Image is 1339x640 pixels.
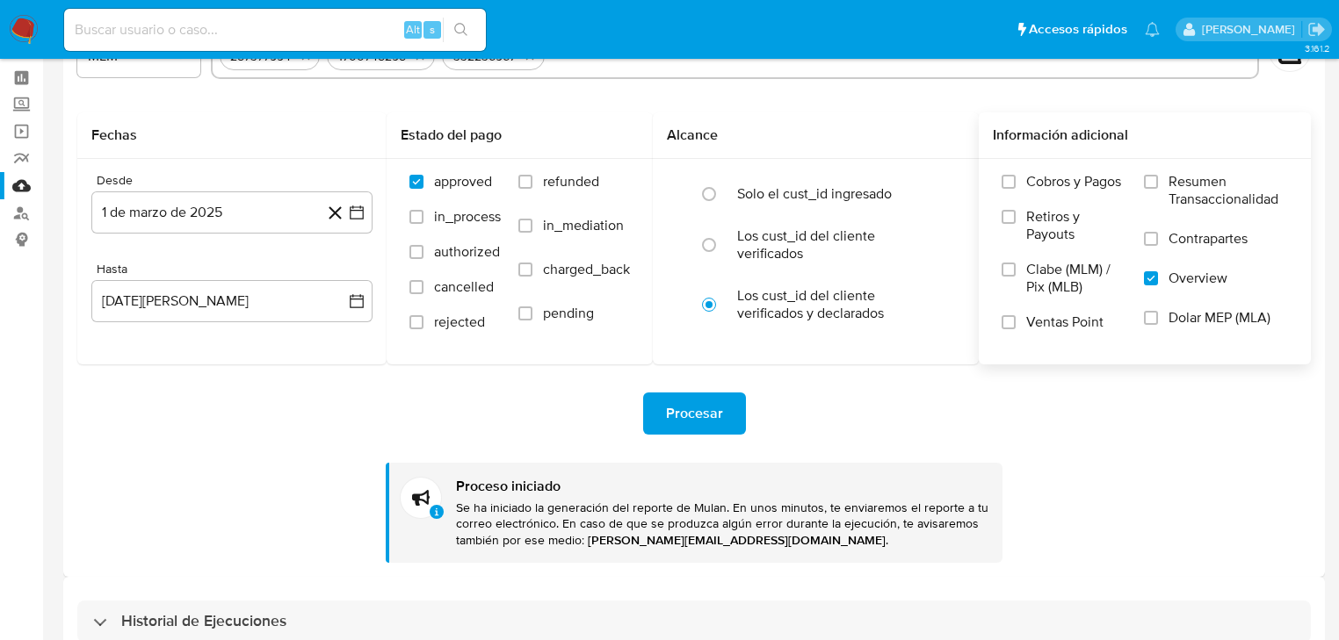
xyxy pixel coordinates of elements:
[1305,41,1330,55] span: 3.161.2
[406,21,420,38] span: Alt
[64,18,486,41] input: Buscar usuario o caso...
[1029,20,1127,39] span: Accesos rápidos
[1202,21,1301,38] p: erika.juarez@mercadolibre.com.mx
[1145,22,1160,37] a: Notificaciones
[1307,20,1326,39] a: Salir
[430,21,435,38] span: s
[443,18,479,42] button: search-icon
